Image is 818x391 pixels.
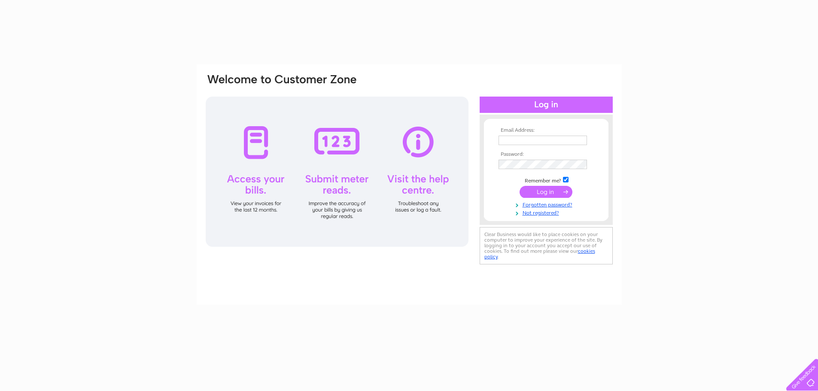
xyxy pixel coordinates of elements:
a: Not registered? [499,208,596,216]
a: cookies policy [484,248,595,260]
th: Password: [496,152,596,158]
td: Remember me? [496,176,596,184]
th: Email Address: [496,127,596,133]
a: Forgotten password? [499,200,596,208]
div: Clear Business would like to place cookies on your computer to improve your experience of the sit... [480,227,613,264]
input: Submit [520,186,572,198]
